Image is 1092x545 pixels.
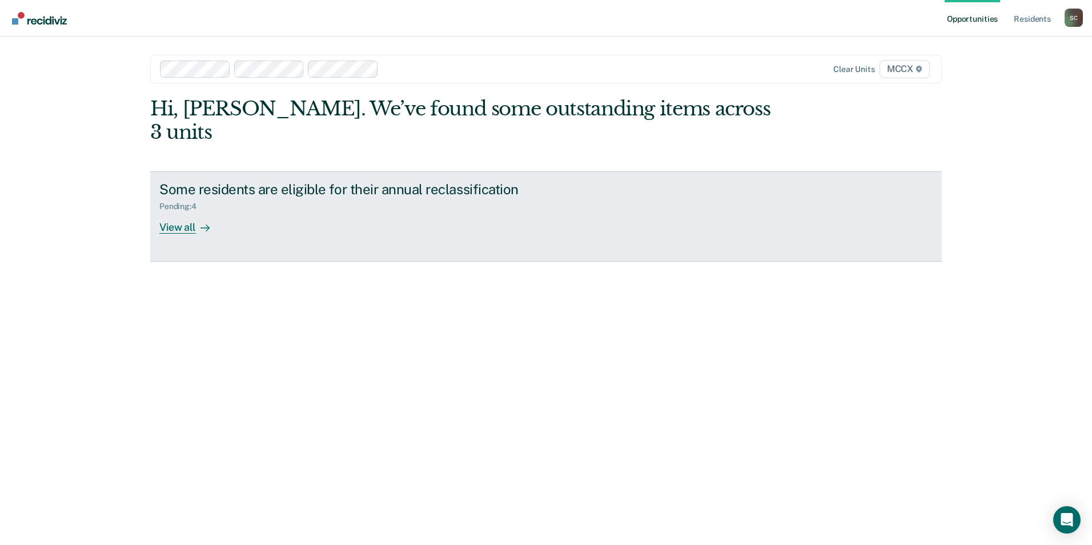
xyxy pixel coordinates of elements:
img: Recidiviz [12,12,67,25]
div: Hi, [PERSON_NAME]. We’ve found some outstanding items across 3 units [150,97,784,144]
div: S C [1065,9,1083,27]
div: Some residents are eligible for their annual reclassification [159,181,560,198]
a: Some residents are eligible for their annual reclassificationPending:4View all [150,171,942,262]
div: Open Intercom Messenger [1053,506,1081,534]
div: View all [159,211,223,234]
div: Pending : 4 [159,202,206,211]
button: Profile dropdown button [1065,9,1083,27]
span: MCCX [880,60,930,78]
div: Clear units [833,65,875,74]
